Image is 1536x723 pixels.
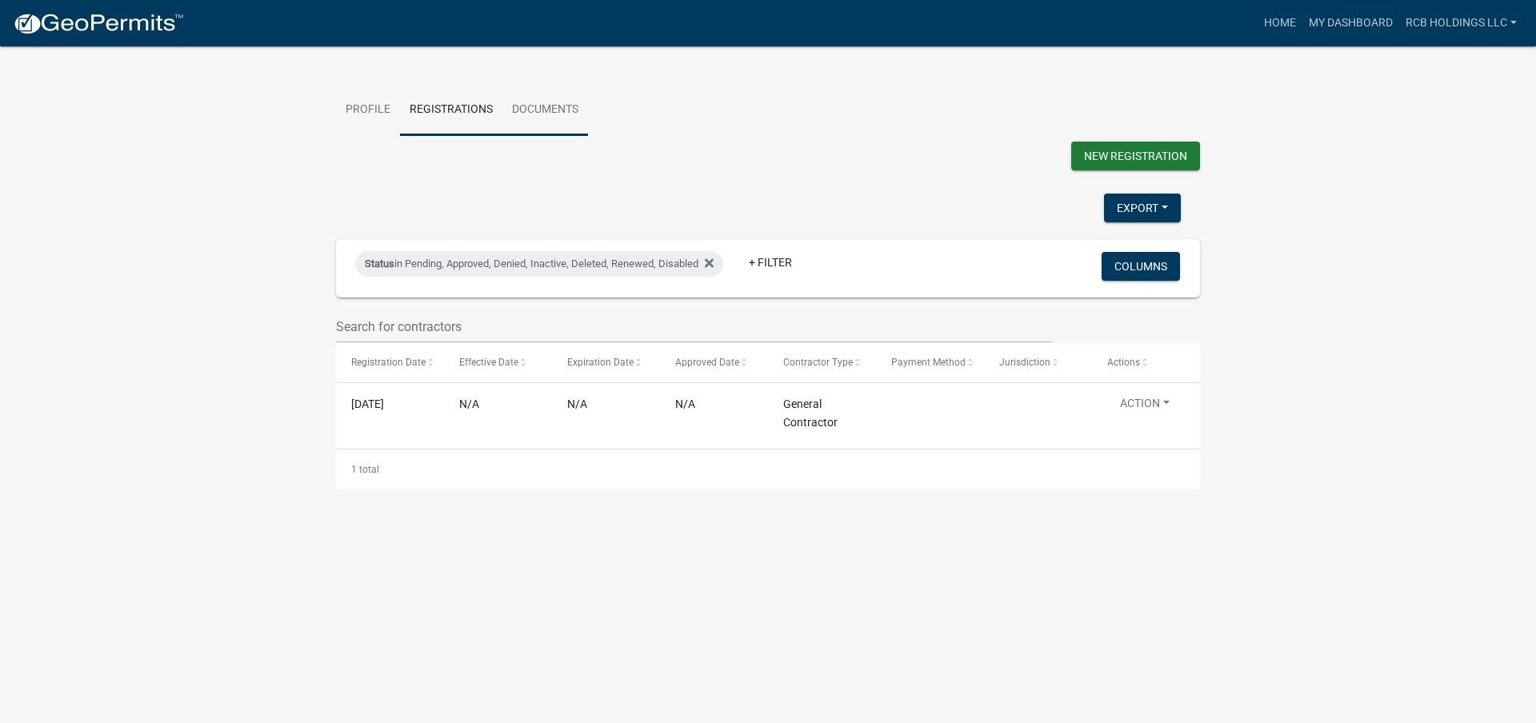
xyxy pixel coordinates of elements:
[365,258,394,270] span: Status
[336,310,1052,343] input: Search for contractors
[444,343,552,381] datatable-header-cell: Effective Date
[1258,8,1302,38] a: Home
[351,357,426,368] span: Registration Date
[736,248,805,277] a: + Filter
[876,343,984,381] datatable-header-cell: Payment Method
[999,357,1050,368] span: Jurisdiction
[336,85,400,136] a: Profile
[984,343,1092,381] datatable-header-cell: Jurisdiction
[1092,343,1200,381] datatable-header-cell: Actions
[502,85,588,136] a: Documents
[768,343,876,381] datatable-header-cell: Contractor Type
[1302,8,1399,38] a: My Dashboard
[1071,142,1200,174] wm-modal-confirm: New Contractor Registration
[400,85,502,136] a: Registrations
[459,357,518,368] span: Effective Date
[675,357,739,368] span: Approved Date
[1107,395,1182,418] button: Action
[552,343,660,381] datatable-header-cell: Expiration Date
[1107,357,1140,368] span: Actions
[351,397,384,410] span: 09/10/2025
[783,397,838,429] span: General Contractor
[355,251,723,277] div: in Pending, Approved, Denied, Inactive, Deleted, Renewed, Disabled
[1071,142,1200,170] button: New Registration
[459,397,479,410] span: N/A
[1399,8,1523,38] a: RCB Holdings LLC
[1104,194,1181,222] button: Export
[783,357,853,368] span: Contractor Type
[336,343,444,381] datatable-header-cell: Registration Date
[660,343,768,381] datatable-header-cell: Approved Date
[1102,252,1180,281] button: Columns
[891,357,966,368] span: Payment Method
[567,397,587,410] span: N/A
[675,397,695,410] span: N/A
[336,449,1200,489] div: 1 total
[567,357,634,368] span: Expiration Date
